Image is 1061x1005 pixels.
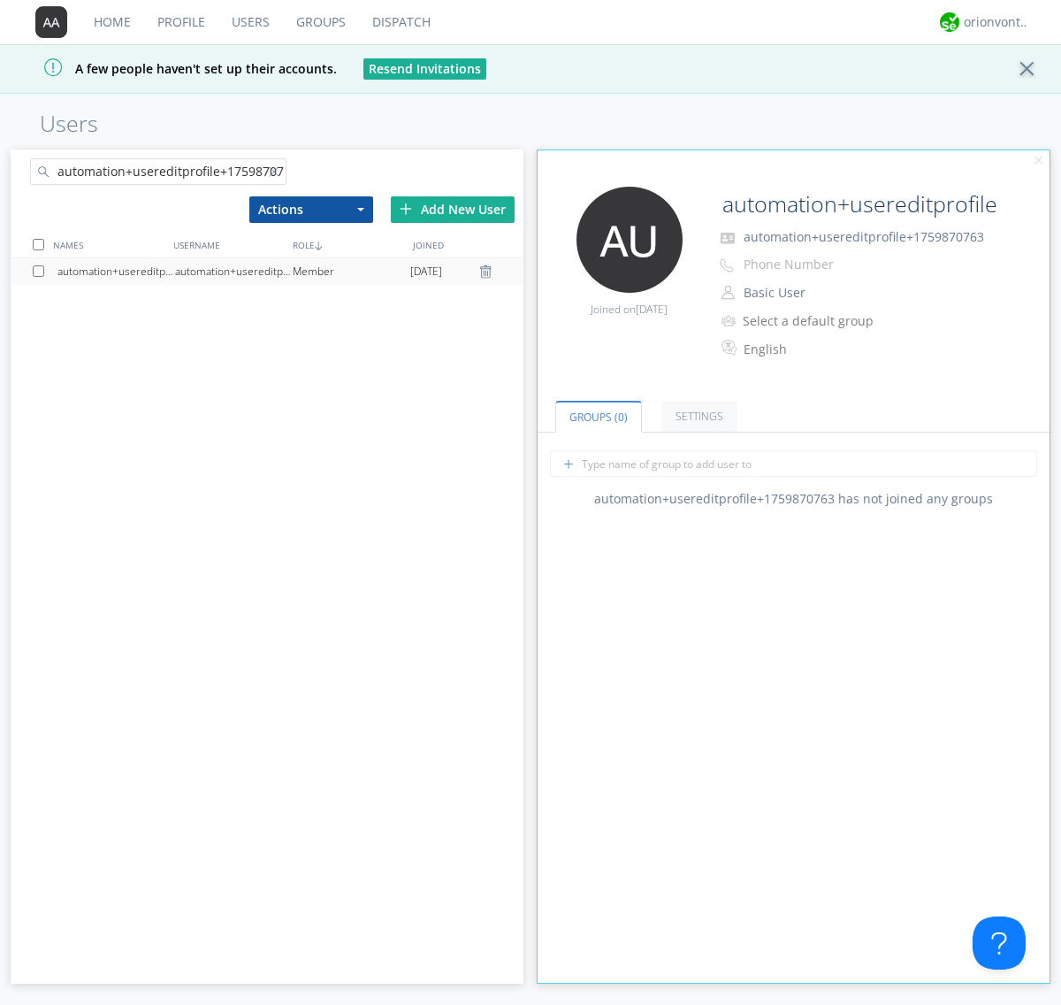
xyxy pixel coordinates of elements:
[636,302,668,317] span: [DATE]
[408,232,528,257] div: JOINED
[661,401,737,432] a: Settings
[964,13,1030,31] div: orionvontas+atlas+automation+org2
[720,258,734,272] img: phone-outline.svg
[591,302,668,317] span: Joined on
[721,286,735,300] img: person-outline.svg
[288,232,408,257] div: ROLE
[721,309,738,333] img: icon-alert-users-thin-outline.svg
[410,258,442,285] span: [DATE]
[743,312,890,330] div: Select a default group
[30,158,286,185] input: Search users
[400,203,412,215] img: plus.svg
[721,337,739,358] img: In groups with Translation enabled, this user's messages will be automatically translated to and ...
[11,258,523,285] a: automation+usereditprofile+1759870763automation+usereditprofile+1759870763Member[DATE]
[293,258,410,285] div: Member
[35,6,67,38] img: 373638.png
[737,280,914,305] button: Basic User
[249,196,373,223] button: Actions
[13,60,337,77] span: A few people haven't set up their accounts.
[555,401,642,433] a: Groups (0)
[538,490,1050,508] div: automation+usereditprofile+1759870763 has not joined any groups
[169,232,288,257] div: USERNAME
[744,228,984,245] span: automation+usereditprofile+1759870763
[973,917,1026,970] iframe: Toggle Customer Support
[940,12,959,32] img: 29d36aed6fa347d5a1537e7736e6aa13
[550,450,1037,477] input: Type name of group to add user to
[363,58,486,80] button: Resend Invitations
[744,341,891,358] div: English
[175,258,293,285] div: automation+usereditprofile+1759870763
[49,232,168,257] div: NAMES
[391,196,515,223] div: Add New User
[57,258,175,285] div: automation+usereditprofile+1759870763
[576,187,683,293] img: 373638.png
[715,187,1001,222] input: Name
[1033,155,1045,167] img: cancel.svg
